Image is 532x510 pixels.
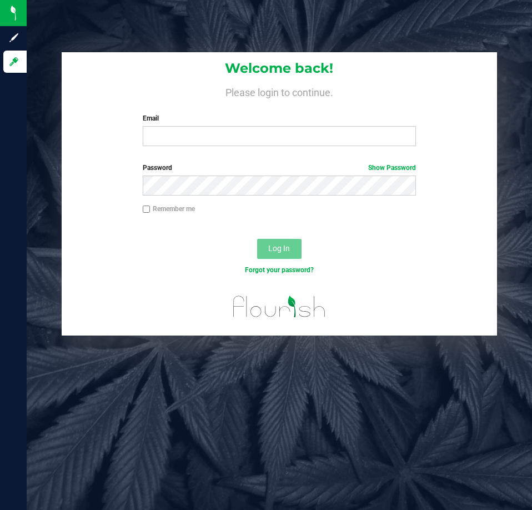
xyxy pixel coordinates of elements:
label: Email [143,113,416,123]
inline-svg: Log in [8,56,19,67]
a: Forgot your password? [245,266,314,274]
button: Log In [257,239,302,259]
input: Remember me [143,206,150,213]
span: Log In [268,244,290,253]
h1: Welcome back! [62,61,496,76]
img: flourish_logo.svg [225,287,334,327]
label: Remember me [143,204,195,214]
inline-svg: Sign up [8,32,19,43]
span: Password [143,164,172,172]
h4: Please login to continue. [62,84,496,98]
a: Show Password [368,164,416,172]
